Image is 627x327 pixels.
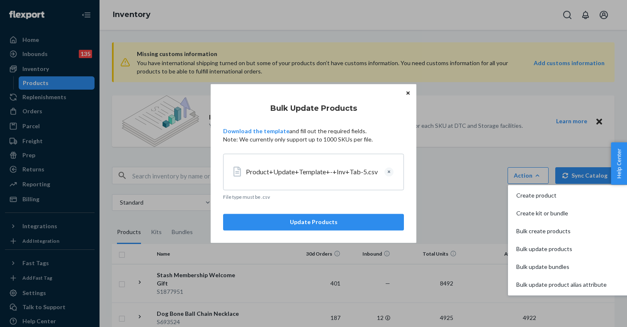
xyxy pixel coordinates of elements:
button: Clear [384,167,394,176]
span: Bulk update bundles [516,264,607,270]
p: File type must be .csv [223,193,404,200]
button: Update Products [223,214,404,231]
div: Product+Update+Template+-+Inv+Tab-5.csv [246,167,378,177]
button: Close [404,88,412,97]
span: Create kit or bundle [516,210,607,216]
span: Bulk update products [516,246,607,252]
h4: Bulk Update Products [223,103,404,114]
span: Create product [516,193,607,198]
span: Bulk update product alias attribute [516,282,607,288]
span: Bulk create products [516,228,607,234]
a: Download the template [223,127,289,134]
p: and fill out the required fields. Note: We currently only support up to 1000 SKUs per file. [223,127,404,144]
